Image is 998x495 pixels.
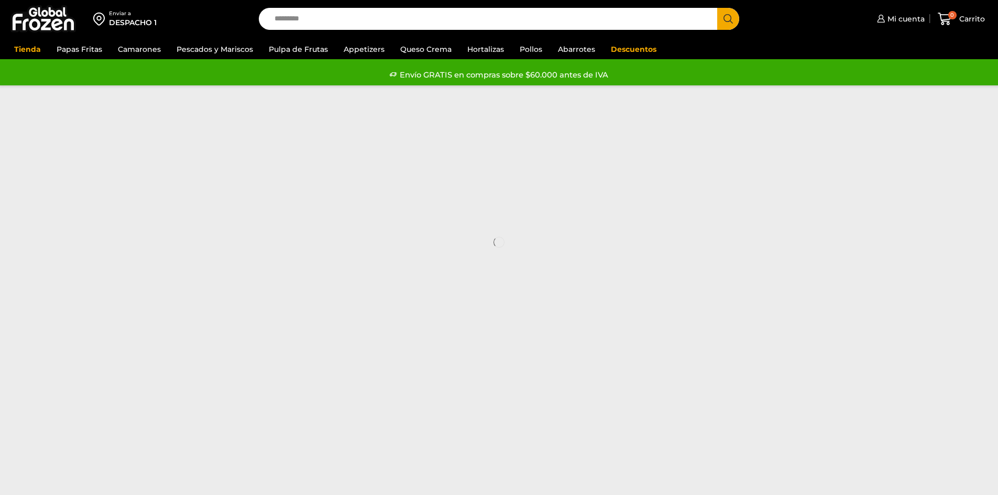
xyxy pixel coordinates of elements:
a: Appetizers [338,39,390,59]
span: 0 [948,11,957,19]
a: Papas Fritas [51,39,107,59]
span: Carrito [957,14,985,24]
a: Descuentos [606,39,662,59]
a: Camarones [113,39,166,59]
img: address-field-icon.svg [93,10,109,28]
a: Pollos [514,39,547,59]
div: DESPACHO 1 [109,17,157,28]
a: Hortalizas [462,39,509,59]
div: Enviar a [109,10,157,17]
a: Queso Crema [395,39,457,59]
a: Mi cuenta [874,8,925,29]
a: Pescados y Mariscos [171,39,258,59]
span: Mi cuenta [885,14,925,24]
a: 0 Carrito [935,7,988,31]
a: Pulpa de Frutas [264,39,333,59]
a: Abarrotes [553,39,600,59]
button: Search button [717,8,739,30]
a: Tienda [9,39,46,59]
